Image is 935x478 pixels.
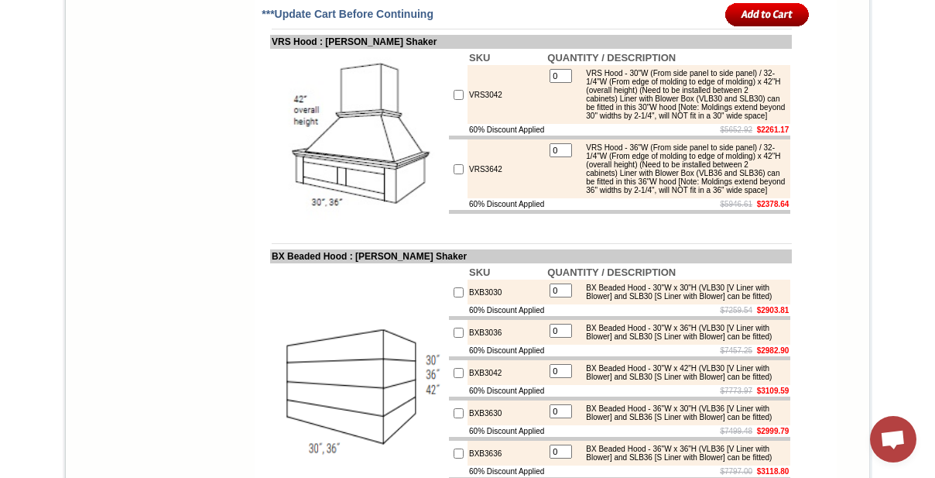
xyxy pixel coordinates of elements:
[6,6,73,19] b: FPDF error:
[190,70,229,86] td: Baycreek Gray
[578,284,786,301] div: BX Beaded Hood - 30"W x 30"H (VLB30 [V Liner with Blower] and SLB30 [S Liner with Blower] can be ...
[467,425,546,437] td: 60% Discount Applied
[757,200,789,208] b: $2378.64
[469,267,490,278] b: SKU
[6,6,156,48] body: Alpha channel not supported: images/B12CTRY_JSI_1.1.jpg.png
[720,200,752,208] s: $5946.61
[140,70,187,88] td: [PERSON_NAME] White Shaker
[467,124,546,136] td: 60% Discount Applied
[91,70,139,88] td: [PERSON_NAME] Yellow Walnut
[467,466,546,477] td: 60% Discount Applied
[89,43,91,44] img: spacer.gif
[467,65,546,124] td: VRS3042
[273,70,313,86] td: Bellmonte Maple
[720,467,752,476] s: $7797.00
[578,364,786,381] div: BX Beaded Hood - 30"W x 42"H (VLB30 [V Liner with Blower] and SLB30 [S Liner with Blower] can be ...
[270,249,792,263] td: BX Beaded Hood : [PERSON_NAME] Shaker
[578,143,786,194] div: VRS Hood - 36"W (From side panel to side panel) / 32-1/4"W (From edge of molding to edge of moldi...
[578,69,786,120] div: VRS Hood - 30"W (From side panel to side panel) / 32-1/4"W (From edge of molding to edge of moldi...
[578,404,786,421] div: BX Beaded Hood - 36"W x 30"H (VLB36 [V Liner with Blower] and SLB36 [S Liner with Blower] can be ...
[467,304,546,316] td: 60% Discount Applied
[469,52,490,64] b: SKU
[720,306,752,315] s: $7259.54
[467,280,546,304] td: BXB3030
[757,126,789,134] b: $2261.17
[271,43,273,44] img: spacer.gif
[187,43,190,44] img: spacer.gif
[578,445,786,462] div: BX Beaded Hood - 36"W x 36"H (VLB36 [V Liner with Blower] and SLB36 [S Liner with Blower] can be ...
[467,360,546,385] td: BXB3042
[547,267,676,278] b: QUANTITY / DESCRIPTION
[229,43,231,44] img: spacer.gif
[231,70,271,88] td: Beachwood Oak Shaker
[547,52,676,64] b: QUANTITY / DESCRIPTION
[757,306,789,315] b: $2903.81
[725,2,810,27] input: Add to Cart
[467,139,546,198] td: VRS3642
[467,345,546,356] td: 60% Discount Applied
[757,387,789,395] b: $3109.59
[578,324,786,341] div: BX Beaded Hood - 30"W x 36"H (VLB30 [V Liner with Blower] and SLB30 [S Liner with Blower] can be ...
[272,50,446,225] img: VRS Hood
[720,387,752,395] s: $7773.97
[720,126,752,134] s: $5652.92
[467,198,546,210] td: 60% Discount Applied
[467,320,546,345] td: BXB3036
[467,401,546,425] td: BXB3630
[138,43,140,44] img: spacer.gif
[757,346,789,355] b: $2982.90
[262,8,433,20] span: ***Update Cart Before Continuing
[757,427,789,435] b: $2999.79
[467,441,546,466] td: BXB3636
[47,43,50,44] img: spacer.gif
[870,416,916,463] div: Open chat
[757,467,789,476] b: $3118.80
[270,35,792,49] td: VRS Hood : [PERSON_NAME] Shaker
[467,385,546,397] td: 60% Discount Applied
[50,70,89,86] td: Alabaster Shaker
[720,427,752,435] s: $7499.48
[720,346,752,355] s: $7457.25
